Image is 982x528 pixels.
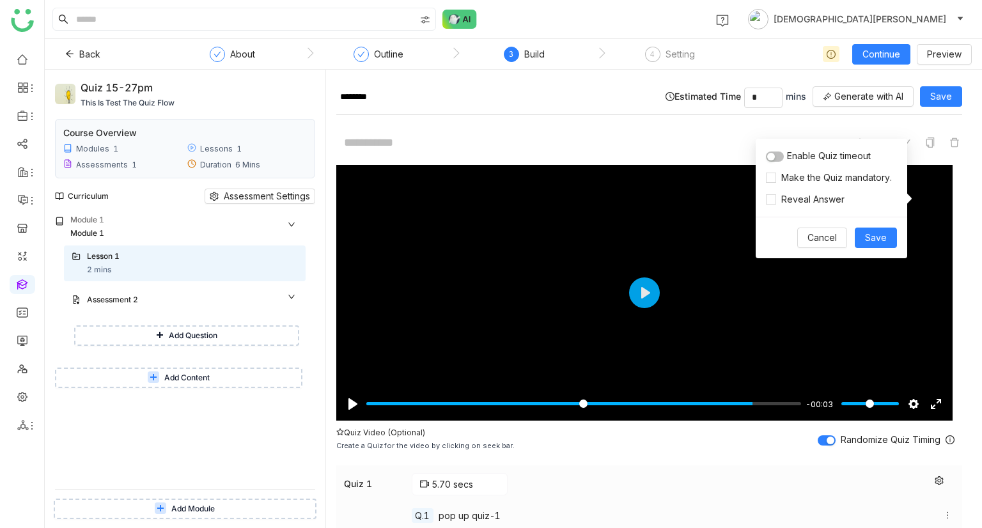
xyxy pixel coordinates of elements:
[72,295,81,304] img: assessment.svg
[54,499,316,519] button: Add Module
[420,15,430,25] img: search-type.svg
[716,14,729,27] img: help.svg
[818,434,955,446] div: Randomize Quiz Timing
[171,503,215,515] span: Add Module
[237,144,242,153] div: 1
[666,86,962,108] div: Estimated Time
[132,160,137,169] div: 1
[230,47,255,62] div: About
[200,160,231,169] div: Duration
[412,508,434,523] div: Q.1
[862,47,900,61] span: Continue
[164,372,210,384] span: Add Content
[629,277,660,308] button: Play
[504,47,545,70] div: 3Build
[650,49,655,59] span: 4
[802,397,836,411] div: Current time
[76,160,128,169] div: Assessments
[442,10,477,29] img: ask-buddy-normal.svg
[55,44,111,65] button: Back
[81,80,290,97] div: Quiz 15-27pm
[344,473,385,494] div: Quiz 1
[87,251,272,263] div: Lesson 1
[841,398,899,410] input: Volume
[55,191,109,201] div: Curriculum
[813,86,914,107] button: Generate with AI
[412,473,508,495] div: 5.70 secs
[224,189,310,203] span: Assessment Settings
[336,439,515,453] div: Create a Quiz for the video by clicking on seek bar.
[774,12,946,26] span: [DEMOGRAPHIC_DATA][PERSON_NAME]
[210,47,255,70] div: About
[807,231,837,245] span: Cancel
[745,9,967,29] button: [DEMOGRAPHIC_DATA][PERSON_NAME]
[366,398,801,410] input: Seek
[748,9,768,29] img: avatar
[64,286,306,315] div: Assessment 2
[55,368,302,388] button: Add Content
[776,171,897,185] span: Make the Quiz mandatory.
[72,252,81,261] img: lms-folder.svg
[70,228,277,240] div: Module 1
[666,47,695,62] div: Setting
[852,44,910,65] button: Continue
[63,127,137,138] div: Course Overview
[79,47,100,61] span: Back
[87,294,272,306] div: Assessment 2
[797,228,847,248] button: Cancel
[927,47,962,61] span: Preview
[930,89,952,104] span: Save
[200,144,233,153] div: Lessons
[87,264,111,276] div: 2 mins
[439,509,501,522] span: pop up quiz-1
[169,330,217,342] span: Add Question
[776,192,850,206] span: Reveal Answer
[865,231,887,245] span: Save
[374,47,403,62] div: Outline
[235,160,260,169] div: 6 Mins
[834,89,903,104] span: Generate with AI
[55,214,306,241] div: Module 1Module 1
[524,47,545,62] div: Build
[343,394,363,414] button: Play
[855,228,897,248] button: Save
[81,97,290,109] div: this is test the quiz flow
[354,47,403,70] div: Outline
[76,144,109,153] div: Modules
[74,325,299,346] button: Add Question
[11,9,34,32] img: logo
[336,427,515,439] div: Quiz Video (Optional)
[205,189,315,204] button: Assessment Settings
[113,144,118,153] div: 1
[509,49,513,59] span: 3
[645,47,695,70] div: 4Setting
[70,214,104,226] div: Module 1
[920,86,962,107] button: Save
[917,44,972,65] button: Preview
[766,149,897,163] div: Enable Quiz timeout
[786,91,806,102] span: mins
